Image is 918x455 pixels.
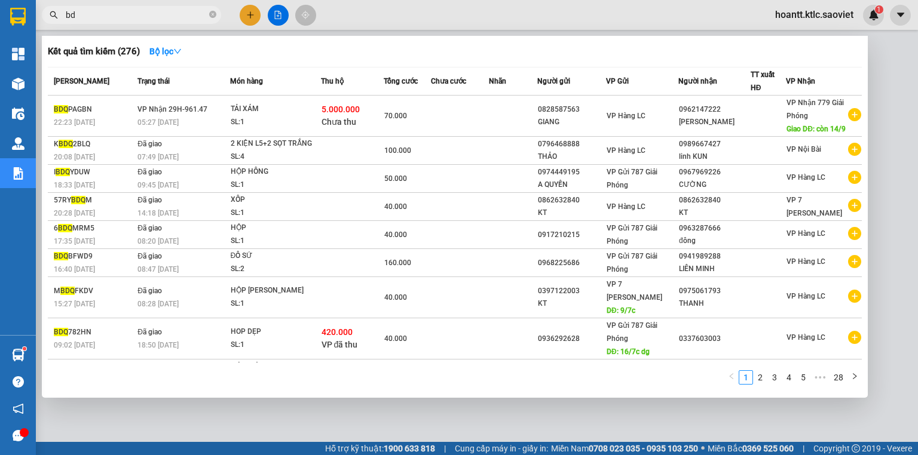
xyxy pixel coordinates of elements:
div: XỐP [231,193,320,207]
div: đông [679,235,750,247]
button: Bộ lọcdown [140,42,191,61]
div: 0917210215 [538,229,605,241]
span: ••• [810,370,830,385]
div: THANH [679,297,750,310]
span: Đã giao [137,140,162,148]
span: VP Hàng LC [607,112,645,120]
div: 0862632840 [679,194,750,207]
span: 70.000 [384,112,407,120]
span: Đã giao [137,224,162,232]
span: VP Nhận 29H-961.47 [137,105,207,113]
span: search [50,11,58,19]
span: VP Nhận 779 Giải Phóng [787,99,844,120]
div: 57RY M [54,194,134,207]
img: dashboard-icon [12,48,25,60]
div: SL: 1 [231,179,320,192]
div: IHUT 9 [54,361,134,373]
span: Chưa thu [322,117,356,127]
li: 2 [753,370,767,385]
span: Đã giao [137,287,162,295]
span: Đã giao [137,252,162,260]
span: VP 7 [PERSON_NAME] [607,280,662,302]
span: VP Gửi 787 Giải Phóng [607,224,657,245]
span: 5.000.000 [322,104,360,114]
span: VP Hàng LC [787,257,825,266]
span: 08:28 [DATE] [137,300,179,308]
div: HỘP [PERSON_NAME] [231,284,320,297]
span: notification [13,403,24,414]
strong: Bộ lọc [149,47,182,56]
span: 16:40 [DATE] [54,265,95,273]
div: 0974449195 [538,166,605,179]
div: 0989667427 [679,138,750,150]
span: BDQ [54,328,68,336]
span: VP 7 [PERSON_NAME] [787,196,842,217]
span: 40.000 [384,334,407,343]
li: Previous Page [724,370,739,385]
div: HỘP [231,222,320,235]
li: 5 [796,370,810,385]
span: down [173,47,182,56]
div: 0975061793 [679,285,750,297]
div: TẢI XÁM [231,103,320,116]
span: 40.000 [384,230,407,239]
span: 15:27 [DATE] [54,300,95,308]
span: Đã giao [137,196,162,204]
span: Thu hộ [321,77,344,85]
div: THẢO [538,150,605,163]
span: question-circle [13,376,24,388]
li: 4 [782,370,796,385]
div: SL: 1 [231,339,320,352]
span: BDQ [59,140,73,148]
button: left [724,370,739,385]
span: [PERSON_NAME] [54,77,109,85]
span: VP Hàng LC [607,202,645,211]
span: Nhãn [489,77,506,85]
div: 0796468888 [538,138,605,150]
div: 0981769697 [538,361,605,373]
span: BDQ [54,252,68,260]
div: 782HN [54,326,134,339]
span: 100.000 [384,146,411,155]
div: SL: 1 [231,116,320,129]
div: 0828587563 [538,103,605,116]
div: KT [679,207,750,219]
span: VP Hàng LC [787,292,825,300]
li: 1 [739,370,753,385]
img: solution-icon [12,167,25,180]
div: HỘP ĐIỆN THOẠI [231,360,320,373]
span: left [728,373,735,380]
a: 2 [754,371,767,384]
span: close-circle [209,11,216,18]
div: ĐỒ SỨ [231,250,320,263]
div: 0968225686 [538,257,605,269]
span: 420.000 [322,327,353,337]
span: DĐ: 9/7c [607,306,635,315]
li: Next 5 Pages [810,370,830,385]
span: plus-circle [848,290,861,303]
span: 08:47 [DATE] [137,265,179,273]
span: 05:27 [DATE] [137,118,179,127]
span: VP Gửi [606,77,629,85]
div: 0967969226 [679,166,750,179]
div: LIÊN MINH [679,263,750,275]
div: 2 KIỆN L5+2 SỌT TRẮNG [231,137,320,150]
span: VP Gửi 787 Giải Phóng [607,252,657,273]
div: 0397122003 [538,285,605,297]
span: 17:35 [DATE] [54,237,95,245]
span: BDQ [58,224,72,232]
div: M FKDV [54,285,134,297]
div: K 2BLQ [54,138,134,150]
sup: 1 [23,347,26,351]
span: VP Gửi 787 Giải Phóng [607,168,657,189]
span: VP Hàng LC [607,146,645,155]
span: 09:45 [DATE] [137,181,179,189]
span: VP Nội Bài [787,145,821,153]
a: 28 [830,371,847,384]
span: plus-circle [848,143,861,156]
div: GIANG [538,116,605,128]
span: 18:33 [DATE] [54,181,95,189]
div: KT [538,297,605,310]
a: 3 [768,371,781,384]
div: linh KUN [679,150,750,163]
